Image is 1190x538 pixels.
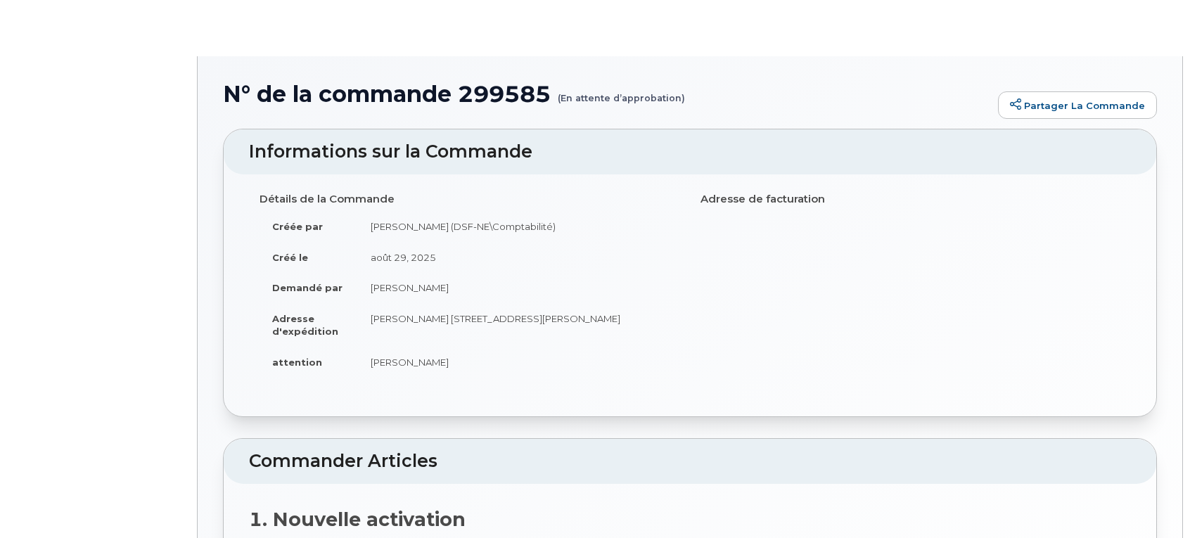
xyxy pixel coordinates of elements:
[272,357,322,368] strong: attention
[249,142,1131,162] h2: Informations sur la Commande
[223,82,991,106] h1: N° de la commande 299585
[260,193,679,205] h4: Détails de la Commande
[358,347,679,378] td: [PERSON_NAME]
[358,272,679,303] td: [PERSON_NAME]
[272,252,308,263] strong: Créé le
[272,313,338,338] strong: Adresse d'expédition
[249,451,1131,471] h2: Commander Articles
[358,242,679,273] td: août 29, 2025
[998,91,1157,120] a: Partager la commande
[358,211,679,242] td: [PERSON_NAME] (DSF-NE\Comptabilité)
[700,193,1120,205] h4: Adresse de facturation
[249,508,466,531] strong: 1. Nouvelle activation
[558,82,685,103] small: (En attente d’approbation)
[358,303,679,347] td: [PERSON_NAME] [STREET_ADDRESS][PERSON_NAME]
[272,221,323,232] strong: Créée par
[272,282,343,293] strong: Demandé par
